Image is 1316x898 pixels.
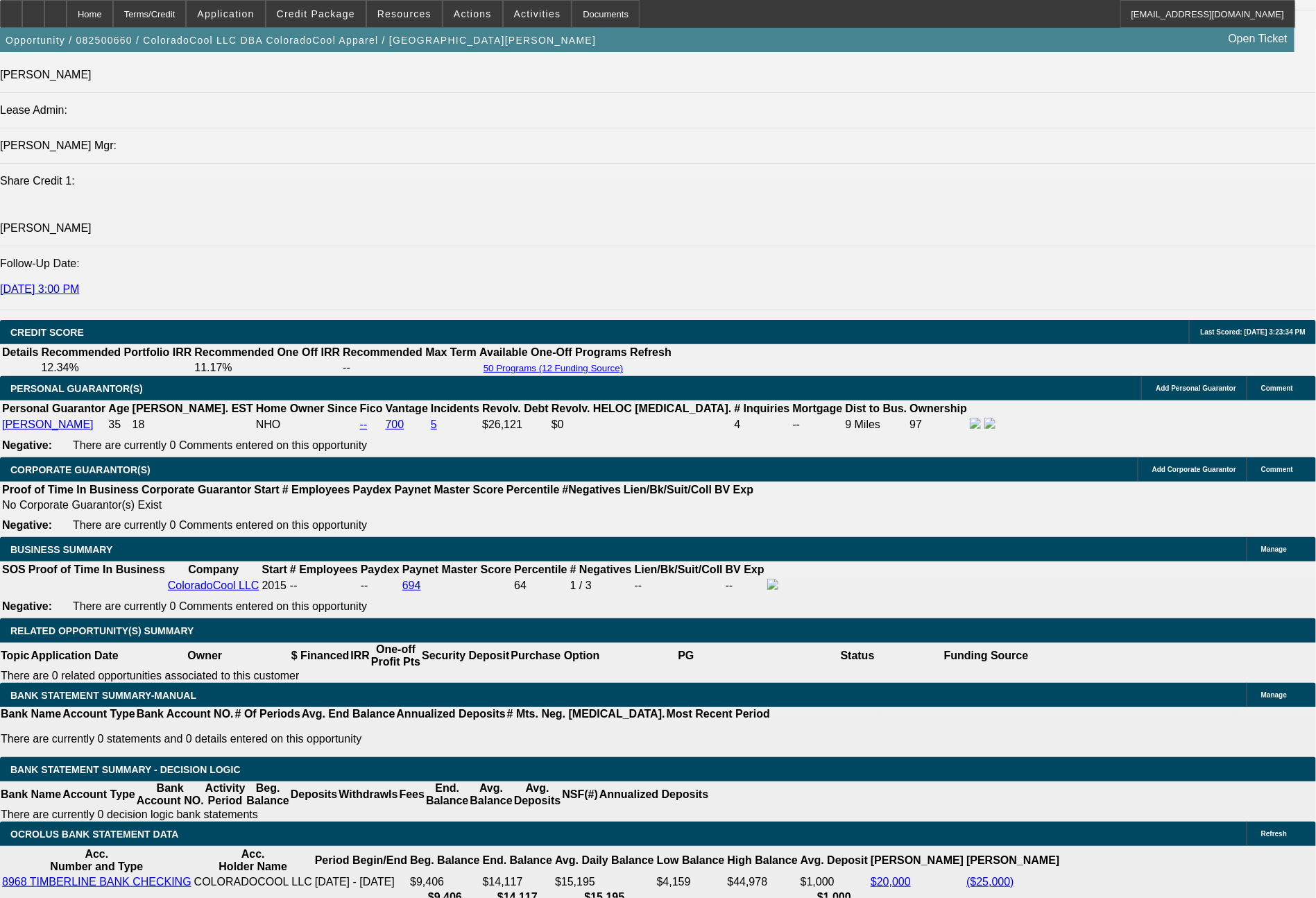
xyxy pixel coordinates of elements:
[133,403,253,414] b: [PERSON_NAME]. EST
[10,464,151,475] span: CORPORATE GUARANTOR(S)
[482,403,549,414] b: Revolv. Debt
[772,643,943,669] th: Status
[1261,384,1293,392] span: Comment
[73,519,367,531] span: There are currently 0 Comments entered on this opportunity
[656,847,726,874] th: Low Balance
[342,346,477,359] th: Recommended Max Term
[793,403,843,414] b: Mortgage
[454,8,492,19] span: Actions
[188,564,239,575] b: Company
[187,1,264,27] button: Application
[871,876,911,888] a: $20,000
[1156,384,1236,392] span: Add Personal Guarantor
[194,346,341,359] th: Recommended One Off IRR
[10,544,112,555] span: BUSINESS SUMMARY
[1,563,26,577] th: SOS
[360,418,368,430] a: --
[395,707,506,721] th: Annualized Deposits
[570,564,632,575] b: # Negatives
[205,781,246,808] th: Activity Period
[136,781,205,808] th: Bank Account NO.
[599,781,709,808] th: Annualized Deposits
[624,484,712,495] b: Lien/Bk/Suit/Coll
[2,600,52,612] b: Negative:
[727,847,798,874] th: High Balance
[970,418,981,429] img: facebook-icon.png
[277,8,355,19] span: Credit Package
[402,564,511,575] b: Paynet Master Score
[481,417,549,432] td: $26,121
[431,418,437,430] a: 5
[194,875,313,889] td: COLORADOCOOL LLC
[194,847,313,874] th: Acc. Holder Name
[119,643,291,669] th: Owner
[513,781,562,808] th: Avg. Deposits
[870,847,964,874] th: [PERSON_NAME]
[792,417,844,432] td: --
[469,781,513,808] th: Avg. Balance
[1,346,39,359] th: Details
[1,483,139,497] th: Proof of Time In Business
[108,403,129,414] b: Age
[350,643,370,669] th: IRR
[1261,691,1287,699] span: Manage
[386,418,404,430] a: 700
[73,439,367,451] span: There are currently 0 Comments entered on this opportunity
[1152,466,1236,473] span: Add Corporate Guarantor
[1200,328,1306,336] span: Last Scored: [DATE] 3:23:34 PM
[1261,545,1287,553] span: Manage
[966,847,1060,874] th: [PERSON_NAME]
[909,417,968,432] td: 97
[40,346,192,359] th: Recommended Portfolio IRR
[367,1,442,27] button: Resources
[504,1,572,27] button: Activities
[514,8,561,19] span: Activities
[256,403,357,414] b: Home Owner Since
[395,484,504,495] b: Paynet Master Score
[629,346,672,359] th: Refresh
[479,346,629,359] th: Available One-Off Programs
[40,361,192,375] td: 12.34%
[136,707,234,721] th: Bank Account NO.
[409,847,480,874] th: Beg. Balance
[2,876,191,888] a: 8968 TIMBERLINE BANK CHECKING
[10,625,194,636] span: RELATED OPPORTUNITY(S) SUMMARY
[262,564,287,575] b: Start
[1223,27,1293,51] a: Open Ticket
[10,690,196,701] span: BANK STATEMENT SUMMARY-MANUAL
[2,403,105,414] b: Personal Guarantor
[6,35,596,46] span: Opportunity / 082500660 / ColoradoCool LLC DBA ColoradoCool Apparel / [GEOGRAPHIC_DATA][PERSON_NAME]
[168,579,259,591] a: ColoradoCool LLC
[10,327,84,338] span: CREDIT SCORE
[360,403,383,414] b: Fico
[132,417,254,432] td: 18
[399,781,425,808] th: Fees
[291,643,350,669] th: $ Financed
[482,875,553,889] td: $14,117
[966,876,1014,888] a: ($25,000)
[800,847,869,874] th: Avg. Deposit
[635,564,723,575] b: Lien/Bk/Suit/Coll
[197,8,254,19] span: Application
[360,578,400,593] td: --
[554,875,655,889] td: $15,195
[2,519,52,531] b: Negative:
[377,8,431,19] span: Resources
[482,847,553,874] th: End. Balance
[342,361,477,375] td: --
[409,875,480,889] td: $9,406
[514,579,567,592] div: 64
[290,564,358,575] b: # Employees
[314,847,408,874] th: Period Begin/End
[600,643,771,669] th: PG
[194,361,341,375] td: 11.17%
[984,418,995,429] img: linkedin-icon.png
[1,847,192,874] th: Acc. Number and Type
[246,781,289,808] th: Beg. Balance
[142,484,251,495] b: Corporate Guarantor
[479,362,628,374] button: 50 Programs (12 Funding Source)
[561,781,599,808] th: NSF(#)
[10,383,143,394] span: PERSONAL GUARANTOR(S)
[551,417,733,432] td: $0
[2,439,52,451] b: Negative:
